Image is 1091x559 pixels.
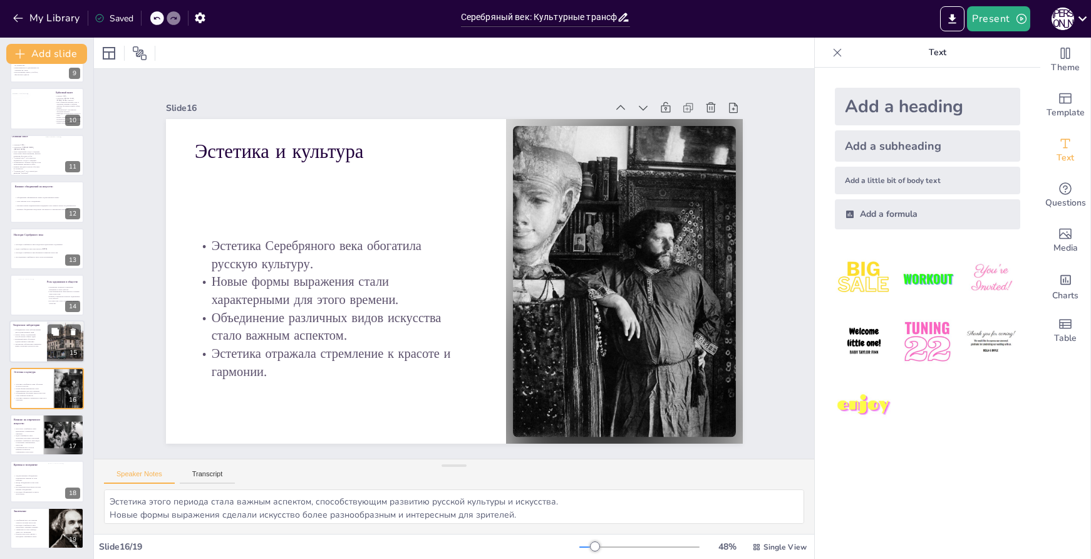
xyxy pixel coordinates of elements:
[55,108,81,112] p: "Бубновый валет" стал символом обновления живописи.
[15,196,79,200] p: Объединения сформировали новые художественные языки.
[10,135,84,176] div: 11
[14,370,62,374] p: Эстетика и культура
[65,534,80,545] div: 19
[12,165,42,170] p: Влияние народной культуры обогатило их творчество.
[15,204,79,208] p: Противостояние академическим традициям стало важной частью их деятельности.
[12,135,60,138] p: Ослиный хвост
[13,66,43,71] p: Мечтательность и декоративность отличали их стиль.
[95,13,133,24] div: Saved
[13,343,43,347] p: Творческие лаборатории открывали новые горизонты для искусства.
[66,325,81,340] button: Delete Slide
[65,488,80,499] div: 18
[184,317,444,380] p: Эстетика отражала стремление к красоте и гармонии.
[13,71,43,76] p: Использование синего, голубого, фиолетового цветов.
[14,462,62,466] p: Критика и восприятие
[1052,8,1074,30] div: О [PERSON_NAME]
[14,439,40,446] p: Влияние Серебряного века видно в различных направлениях искусства.
[65,161,80,172] div: 11
[1040,38,1090,83] div: Change the overall theme
[14,490,42,494] p: Наследие объединений остается актуальным.
[55,116,81,120] p: Интерес к народному искусству обогатил их творчество.
[187,281,448,344] p: Объединение различных видов искусства стало важным аспектом.
[1045,196,1086,210] span: Questions
[66,348,81,359] div: 15
[940,6,964,31] button: Export to PowerPoint
[10,181,84,222] div: 12
[48,325,63,340] button: Duplicate Slide
[967,6,1030,31] button: Present
[9,321,85,363] div: 15
[47,295,80,300] p: Важные социальные вопросы поднимались в их работах.
[1053,241,1078,255] span: Media
[14,524,38,528] p: Наследие Серебряного века продолжает оказывать влияние.
[14,233,80,237] p: Наследие Серебряного века
[12,144,42,146] p: Основано: 1911 г
[1052,289,1078,303] span: Charts
[1040,83,1090,128] div: Add ready made slides
[15,208,79,212] p: Влияние объединений продолжает ощущаться в современном искусстве.
[180,470,235,484] button: Transcript
[65,208,80,219] div: 12
[206,112,582,177] p: Эстетика и культура
[104,470,175,484] button: Speaker Notes
[1047,106,1085,120] span: Template
[9,8,85,28] button: My Library
[14,486,42,490] p: Исследования продолжают изучать влияние объединений.
[47,280,80,284] p: Роль художников в обществе
[55,120,81,123] p: Противостояние "Миру искусства" стало важной частью их деятельности.
[10,88,84,129] div: 10
[835,88,1020,125] div: Add a heading
[69,68,80,79] div: 9
[55,95,81,97] p: Основано: 1910 г
[835,167,1020,194] div: Add a little bit of body text
[47,300,80,304] p: Их искусство стало отражением времени и культуры.
[10,274,84,316] div: 14
[15,199,79,204] p: Они открыли путь к модернизму.
[13,333,43,338] p: Диалог между художниками способствовал обмену идей.
[12,157,42,161] p: "Ослиный хвост" стал символом радикального отхода от традиций.
[99,541,579,553] div: Slide 16 / 19
[132,46,147,61] span: Position
[835,377,893,435] img: 7.jpeg
[10,508,84,549] div: 19
[10,228,84,269] div: 13
[56,90,89,94] p: Бубновый валет
[835,249,893,308] img: 1.jpeg
[15,185,63,189] p: Влияние объединений на искусство
[55,97,81,101] p: Основатели: [PERSON_NAME], [PERSON_NAME]В. Лентулов
[962,249,1020,308] img: 3.jpeg
[47,286,80,290] p: Художники отражали социальные изменения в своих работах.
[1040,173,1090,218] div: Get real-time input from your audience
[1040,308,1090,353] div: Add a table
[10,461,84,502] div: 18
[12,170,42,174] p: "Ослиный хвост" стал основой для движения "Районизм".
[14,481,42,486] p: Вклад объединений в искусство признан.
[14,474,42,481] p: Художественные объединения подвергались критике за свои подходы.
[962,313,1020,371] img: 6.jpeg
[847,38,1028,68] p: Text
[898,313,956,371] img: 5.jpeg
[1051,61,1080,75] span: Theme
[65,441,80,452] div: 17
[191,246,452,308] p: Новые формы выражения стали характерными для этого времени.
[99,43,119,63] div: Layout
[835,199,1020,229] div: Add a formula
[14,435,40,439] p: Идеи Серебряного века актуальны для новых поколений.
[13,323,43,327] p: Творческие лаборатории
[65,394,80,405] div: 16
[14,387,47,392] p: Новые формы выражения стали характерными для этого времени.
[10,414,84,456] div: 17
[1052,6,1074,31] button: О [PERSON_NAME]
[55,112,81,116] p: Яркий цвет и плотная мазка отличали их стиль.
[65,115,80,126] div: 10
[14,446,40,453] p: Серебряный век остается важным в контексте современного искусства.
[13,329,43,333] p: Объединения стали лабораториями для художественных идей.
[104,489,804,524] textarea: Эстетика этого периода стала важным аспектом, способствующим развитию русской культуры и искусств...
[12,161,42,165] p: Эксперименты с формой и цветом стали характерными чертами их работ.
[183,73,623,131] div: Slide 16
[6,44,87,64] button: Add slide
[1040,218,1090,263] div: Add images, graphics, shapes or video
[14,397,47,401] p: Эстетика отражала стремление к красоте и гармонии.
[47,291,80,295] p: Они формировали общественное сознание через искусство.
[13,338,43,343] p: Взаимодействие обогащало художественную практику.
